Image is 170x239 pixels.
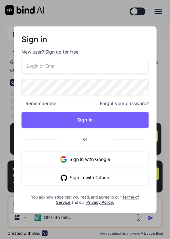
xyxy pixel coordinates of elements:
span: Forgot your password? [100,100,149,107]
h2: Sign in [21,34,149,45]
button: Sign In [21,112,149,128]
a: Privacy Policy. [86,200,114,205]
div: You acknowledge that you read, and agree to our and our [27,191,143,205]
img: github [61,174,67,181]
div: Sign up for free [45,49,78,55]
span: Remember me [21,100,56,107]
button: Sign in with Github [21,170,149,185]
p: New user? [21,49,149,58]
img: google [60,156,67,163]
button: Sign in with Google [21,151,149,167]
a: Terms of Service [56,195,139,205]
input: Login or Email [21,58,149,74]
span: or [57,131,113,147]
